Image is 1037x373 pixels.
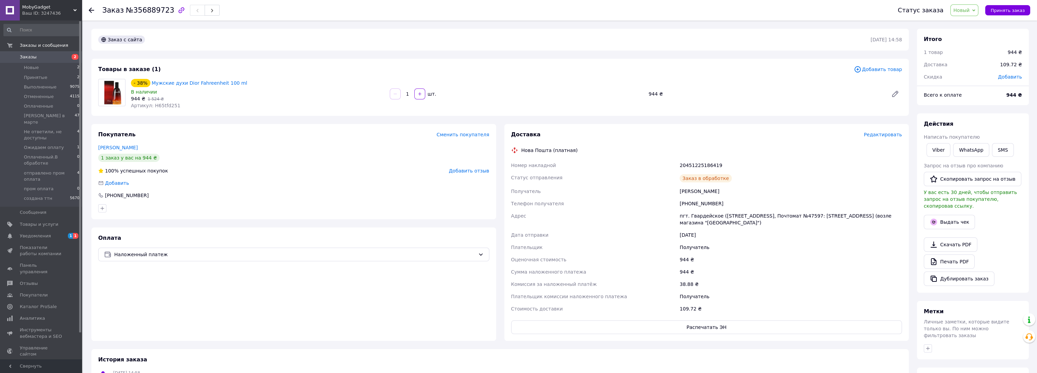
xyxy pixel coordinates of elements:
[20,304,57,310] span: Каталог ProSale
[888,87,902,101] a: Редактировать
[953,8,970,13] span: Новый
[924,319,1009,338] span: Личные заметки, которые видите только вы. По ним можно фильтровать заказы
[1006,92,1022,98] b: 944 ₴
[992,143,1014,157] button: SMS
[98,167,168,174] div: успешных покупок
[70,195,79,202] span: 5670
[24,103,53,109] span: Оплаченные
[511,320,902,334] button: Распечатать ЭН
[98,66,161,72] span: Товары в заказе (1)
[24,65,39,71] span: Новые
[24,186,54,192] span: пром оплата
[511,306,563,312] span: Стоимость доставки
[68,233,73,239] span: 1
[131,103,180,108] span: Артикул: H65tfd251
[854,66,902,73] span: Добавить товар
[3,24,80,36] input: Поиск
[105,168,119,174] span: 100%
[20,209,46,216] span: Сообщения
[924,62,947,67] span: Доставка
[924,215,975,229] button: Выдать чек
[678,210,903,229] div: пгт. Гвардейское ([STREET_ADDRESS], Почтомат №47597: [STREET_ADDRESS] (возле магазина "[GEOGRAPHI...
[105,180,129,186] span: Добавить
[680,174,731,182] div: Заказ в обработке
[20,292,48,298] span: Покупатели
[953,143,989,157] a: WhatsApp
[24,84,57,90] span: Выполненные
[426,91,437,97] div: шт.
[678,278,903,290] div: 38.88 ₴
[924,50,943,55] span: 1 товар
[89,7,94,14] div: Вернуться назад
[678,229,903,241] div: [DATE]
[511,163,556,168] span: Номер накладной
[98,131,135,138] span: Покупатель
[70,94,79,100] span: 4115
[20,245,63,257] span: Показатели работы компании
[864,132,902,137] span: Редактировать
[449,168,489,174] span: Добавить отзыв
[77,154,79,166] span: 0
[924,272,994,286] button: Дублировать заказ
[511,245,543,250] span: Плательщик
[924,237,977,252] a: Скачать PDF
[991,8,1025,13] span: Принять заказ
[98,36,145,44] div: Заказ с сайта
[75,113,79,125] span: 47
[924,254,975,269] a: Печать PDF
[131,96,145,101] span: 944 ₴
[22,4,73,10] span: MobyGadget
[77,65,79,71] span: 2
[924,172,1021,186] button: Скопировать запрос на отзыв
[104,192,149,199] div: [PHONE_NUMBER]
[511,201,564,206] span: Телефон получателя
[20,221,58,227] span: Товары и услуги
[678,159,903,171] div: 20451225186419
[520,147,579,154] div: Нова Пошта (платная)
[998,74,1022,80] span: Добавить
[98,235,121,241] span: Оплата
[77,103,79,109] span: 0
[871,37,902,42] time: [DATE] 14:58
[678,253,903,266] div: 944 ₴
[102,6,124,14] span: Заказ
[114,251,475,258] span: Наложенный платеж
[678,185,903,197] div: [PERSON_NAME]
[511,294,627,299] span: Плательщик комиссии наложенного платежа
[511,281,597,287] span: Комиссия за наложенный платёж
[24,195,52,202] span: создана ттн
[924,190,1017,209] span: У вас есть 30 дней, чтобы отправить запрос на отзыв покупателю, скопировав ссылку.
[101,79,123,106] img: Мужские духи Dior Fahreenheit 100 ml
[511,189,541,194] span: Получатель
[646,89,886,99] div: 944 ₴
[511,257,567,262] span: Оценочная стоимость
[24,144,64,151] span: Ожидаем оплату
[1008,49,1022,56] div: 944 ₴
[131,89,157,95] span: В наличии
[985,5,1030,15] button: Принять заказ
[20,327,63,339] span: Инструменты вебмастера и SEO
[20,262,63,275] span: Панель управления
[511,232,549,238] span: Дата отправки
[22,10,82,16] div: Ваш ID: 3247436
[511,269,587,275] span: Сумма наложенного платежа
[678,290,903,303] div: Получатель
[98,154,160,162] div: 1 заказ у вас на 944 ₴
[678,303,903,315] div: 109.72 ₴
[98,356,147,363] span: История заказа
[72,54,78,60] span: 2
[924,36,942,42] span: Итого
[20,345,63,357] span: Управление сайтом
[678,266,903,278] div: 944 ₴
[511,213,526,219] span: Адрес
[678,197,903,210] div: [PHONE_NUMBER]
[511,131,541,138] span: Доставка
[77,129,79,141] span: 4
[924,92,962,98] span: Всего к оплате
[924,74,942,80] span: Скидка
[24,113,75,125] span: [PERSON_NAME] в марте
[126,6,174,14] span: №356889723
[73,233,78,239] span: 1
[77,170,79,182] span: 4
[24,74,47,81] span: Принятые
